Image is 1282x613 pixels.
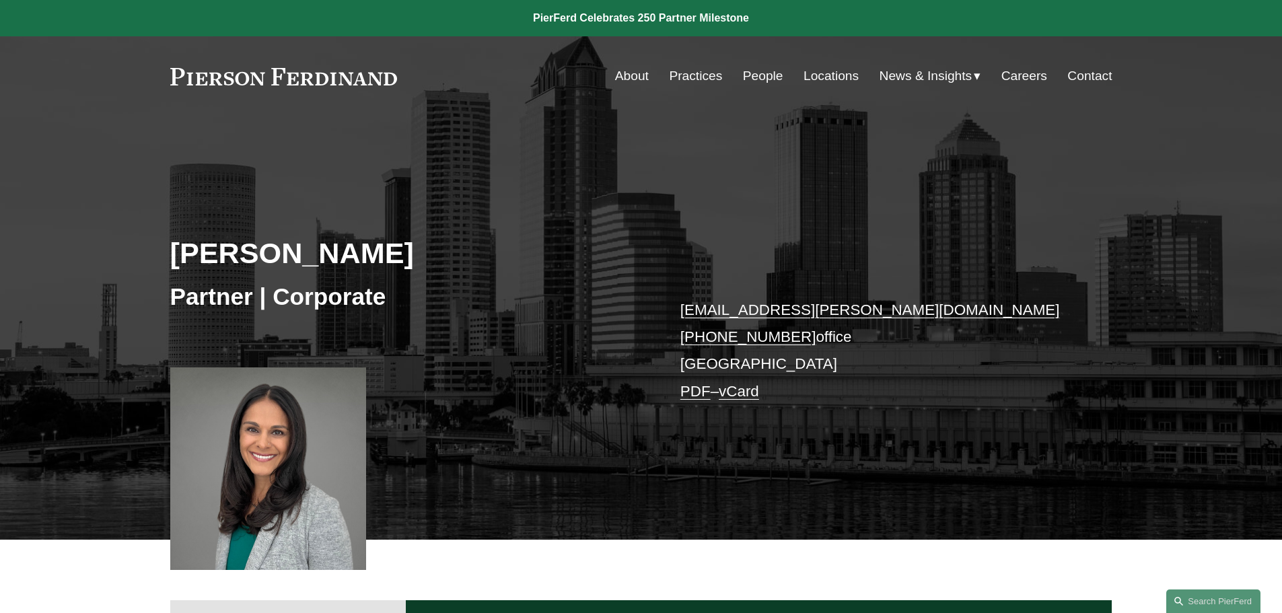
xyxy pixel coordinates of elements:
[804,63,859,89] a: Locations
[1067,63,1112,89] a: Contact
[680,297,1073,405] p: office [GEOGRAPHIC_DATA] –
[669,63,722,89] a: Practices
[1166,589,1260,613] a: Search this site
[615,63,649,89] a: About
[880,63,981,89] a: folder dropdown
[1001,63,1047,89] a: Careers
[680,328,816,345] a: [PHONE_NUMBER]
[880,65,972,88] span: News & Insights
[170,282,641,312] h3: Partner | Corporate
[719,383,759,400] a: vCard
[743,63,783,89] a: People
[680,383,711,400] a: PDF
[170,236,641,271] h2: [PERSON_NAME]
[680,301,1060,318] a: [EMAIL_ADDRESS][PERSON_NAME][DOMAIN_NAME]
